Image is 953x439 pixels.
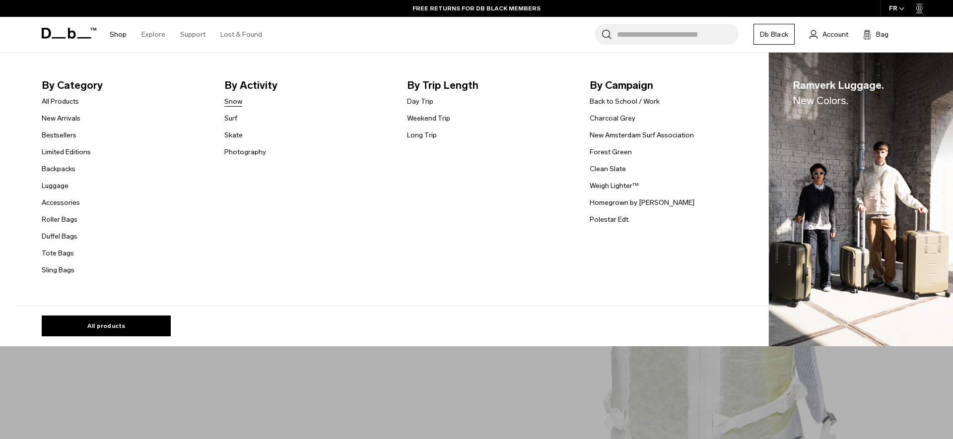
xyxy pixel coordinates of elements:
[822,29,848,40] span: Account
[42,248,74,258] a: Tote Bags
[220,17,262,52] a: Lost & Found
[224,96,242,107] a: Snow
[42,113,80,124] a: New Arrivals
[793,77,884,109] span: Ramverk Luggage.
[407,77,574,93] span: By Trip Length
[407,130,437,140] a: Long Trip
[407,113,450,124] a: Weekend Trip
[590,130,694,140] a: New Amsterdam Surf Association
[180,17,205,52] a: Support
[412,4,541,13] a: FREE RETURNS FOR DB BLACK MEMBERS
[590,77,756,93] span: By Campaign
[141,17,165,52] a: Explore
[224,147,266,157] a: Photography
[810,28,848,40] a: Account
[590,214,630,225] a: Polestar Edt.
[224,130,243,140] a: Skate
[590,164,626,174] a: Clean Slate
[876,29,888,40] span: Bag
[42,214,77,225] a: Roller Bags
[590,96,660,107] a: Back to School / Work
[769,53,953,347] a: Ramverk Luggage.New Colors. Db
[110,17,127,52] a: Shop
[224,77,391,93] span: By Activity
[42,265,74,275] a: Sling Bags
[42,96,79,107] a: All Products
[590,147,632,157] a: Forest Green
[224,113,237,124] a: Surf
[769,53,953,347] img: Db
[863,28,888,40] button: Bag
[42,197,80,208] a: Accessories
[590,197,694,208] a: Homegrown by [PERSON_NAME]
[793,94,848,107] span: New Colors.
[42,130,76,140] a: Bestsellers
[42,231,77,242] a: Duffel Bags
[102,17,270,52] nav: Main Navigation
[42,181,68,191] a: Luggage
[42,147,91,157] a: Limited Editions
[42,164,75,174] a: Backpacks
[42,77,208,93] span: By Category
[590,181,639,191] a: Weigh Lighter™
[753,24,795,45] a: Db Black
[590,113,635,124] a: Charcoal Grey
[42,315,171,336] a: All products
[407,96,433,107] a: Day Trip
